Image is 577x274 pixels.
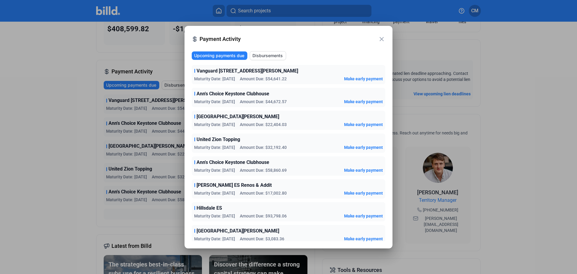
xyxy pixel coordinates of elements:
button: Upcoming payments due [192,51,247,60]
span: Ann's Choice Keystone Clubhouse [197,159,269,166]
span: Payment Activity [200,35,378,43]
span: Upcoming payments due [194,53,244,59]
span: Maturity Date: [DATE] [194,99,235,105]
span: Amount Due: $22,404.03 [240,122,287,128]
span: Maturity Date: [DATE] [194,144,235,150]
span: Maturity Date: [DATE] [194,190,235,196]
span: Amount Due: $58,860.69 [240,167,287,173]
span: [GEOGRAPHIC_DATA][PERSON_NAME] [197,227,279,235]
button: Make early payment [344,213,383,219]
span: Amount Due: $54,641.22 [240,76,287,82]
button: Make early payment [344,144,383,150]
span: Disbursements [252,53,283,59]
button: Make early payment [344,122,383,128]
button: Make early payment [344,76,383,82]
button: Disbursements [250,51,286,60]
span: Amount Due: $44,672.57 [240,99,287,105]
span: Amount Due: $93,798.06 [240,213,287,219]
mat-icon: close [378,35,385,43]
span: Maturity Date: [DATE] [194,236,235,242]
span: Hillsdale ES [197,205,222,212]
span: Amount Due: $17,002.80 [240,190,287,196]
button: Make early payment [344,190,383,196]
button: Make early payment [344,236,383,242]
span: Maturity Date: [DATE] [194,167,235,173]
span: Amount Due: $3,083.36 [240,236,284,242]
span: United Zion Topping [197,136,240,143]
span: [PERSON_NAME] ES Renos & Addit [197,182,272,189]
span: Maturity Date: [DATE] [194,122,235,128]
span: Maturity Date: [DATE] [194,213,235,219]
button: Make early payment [344,99,383,105]
span: Maturity Date: [DATE] [194,76,235,82]
span: [GEOGRAPHIC_DATA][PERSON_NAME] [197,113,279,120]
button: Make early payment [344,167,383,173]
span: Ann's Choice Keystone Clubhouse [197,90,269,97]
span: Amount Due: $32,192.40 [240,144,287,150]
span: Vanguard [STREET_ADDRESS][PERSON_NAME] [197,67,298,75]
